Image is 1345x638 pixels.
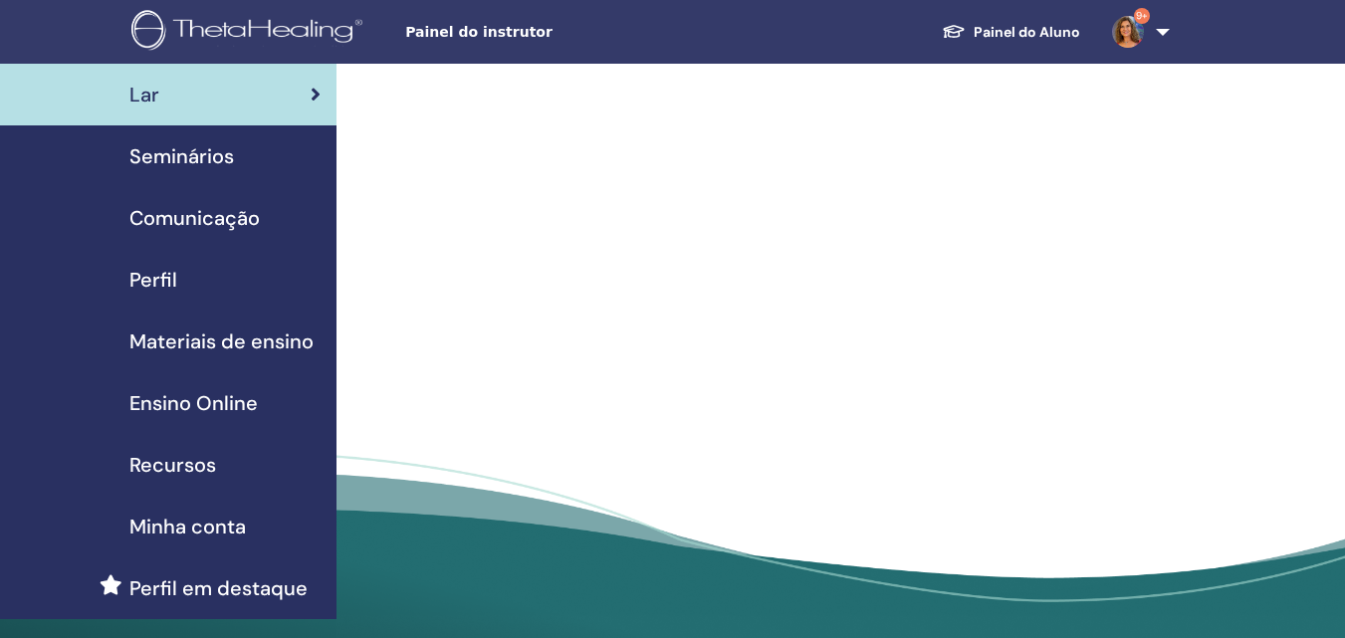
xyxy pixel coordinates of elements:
[129,573,308,603] span: Perfil em destaque
[129,141,234,171] span: Seminários
[926,14,1096,51] a: Painel do Aluno
[1134,8,1150,24] span: 9+
[129,512,246,541] span: Minha conta
[131,10,369,55] img: logo.png
[129,265,177,295] span: Perfil
[129,388,258,418] span: Ensino Online
[129,326,314,356] span: Materiais de ensino
[942,23,966,40] img: graduation-cap-white.svg
[129,450,216,480] span: Recursos
[129,203,260,233] span: Comunicação
[129,80,159,109] span: Lar
[405,22,704,43] span: Painel do instrutor
[1112,16,1144,48] img: default.jpg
